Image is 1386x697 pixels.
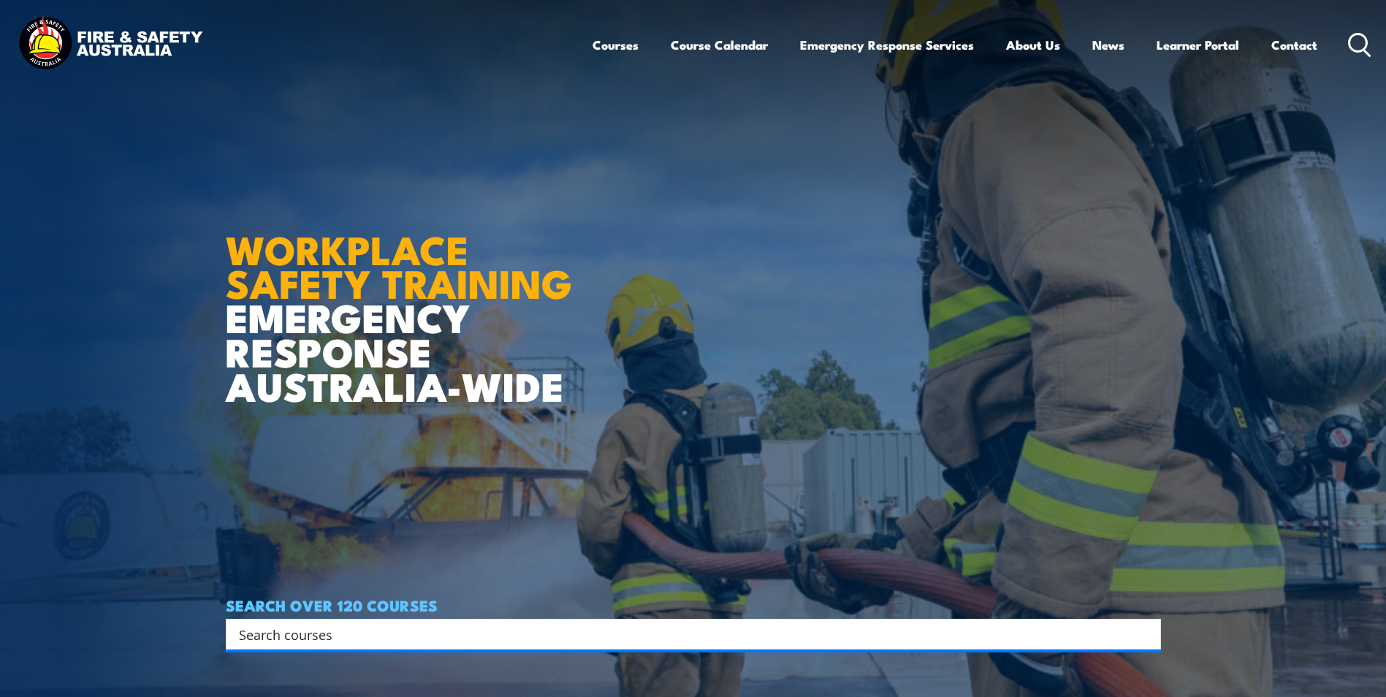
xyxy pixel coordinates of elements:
a: News [1092,26,1124,64]
form: Search form [242,624,1132,644]
h4: SEARCH OVER 120 COURSES [226,597,1161,613]
a: Course Calendar [671,26,768,64]
h1: EMERGENCY RESPONSE AUSTRALIA-WIDE [226,195,583,403]
strong: WORKPLACE SAFETY TRAINING [226,218,572,313]
a: Learner Portal [1157,26,1239,64]
button: Search magnifier button [1135,624,1156,644]
a: Contact [1271,26,1317,64]
input: Search input [239,623,1129,645]
a: About Us [1006,26,1060,64]
a: Emergency Response Services [800,26,974,64]
a: Courses [593,26,639,64]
